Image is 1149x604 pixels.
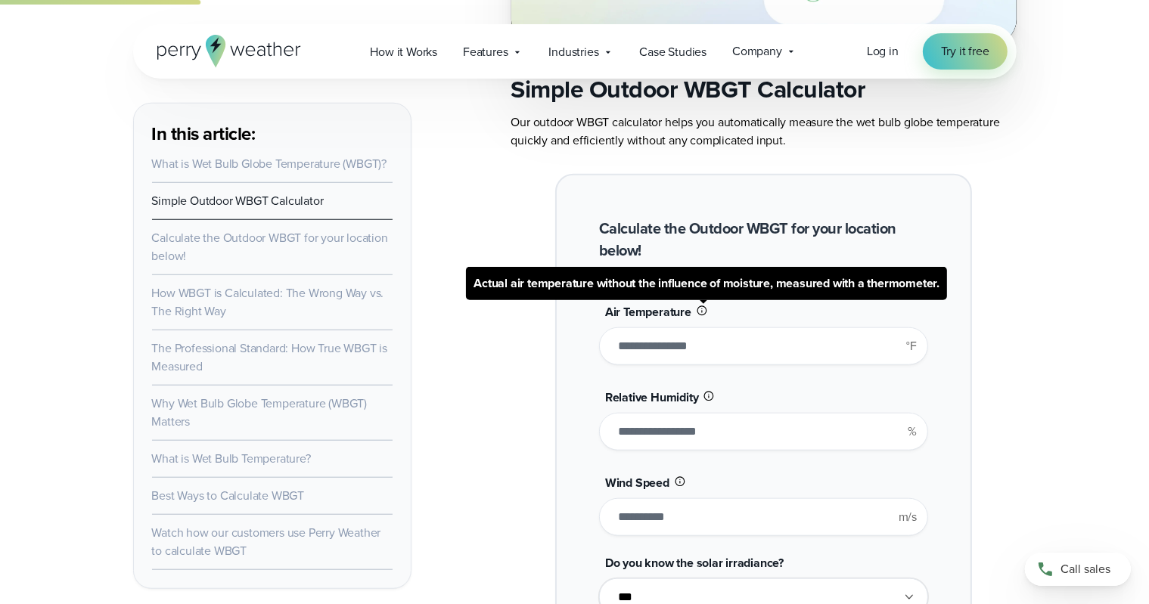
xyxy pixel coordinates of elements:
p: Our outdoor WBGT calculator helps you automatically measure the wet bulb globe temperature quickl... [511,113,1017,150]
a: What is Wet Bulb Globe Temperature (WBGT)? [152,155,387,172]
span: Air Temperature [605,303,691,321]
a: How WBGT is Calculated: The Wrong Way vs. The Right Way [152,284,384,320]
span: Company [732,42,782,60]
span: Relative Humidity [605,389,699,406]
a: Try it free [923,33,1008,70]
a: Best Ways to Calculate WBGT [152,487,305,504]
a: Call sales [1025,553,1131,586]
h3: In this article: [152,122,393,146]
a: Watch how our customers use Perry Weather to calculate WBGT [152,524,381,559]
span: Wind Speed [605,474,669,491]
a: Log in [867,42,899,60]
a: The Professional Standard: How True WBGT is Measured [152,339,387,375]
a: Calculate the Outdoor WBGT for your location below! [152,229,388,265]
span: Do you know the solar irradiance? [605,554,784,571]
a: Case Studies [627,36,720,67]
h2: Calculate the Outdoor WBGT for your location below! [599,218,928,262]
a: Why Wet Bulb Globe Temperature (WBGT) Matters [152,395,368,430]
a: Simple Outdoor WBGT Calculator [152,192,324,209]
span: How it Works [371,43,438,61]
span: Case Studies [640,43,707,61]
span: Call sales [1060,560,1110,578]
a: What is Wet Bulb Temperature? [152,450,311,467]
span: Actual air temperature without the influence of moisture, measured with a thermometer. [466,267,947,300]
span: Industries [549,43,599,61]
span: Features [463,43,508,61]
a: How it Works [358,36,451,67]
span: Try it free [941,42,989,60]
h2: Simple Outdoor WBGT Calculator [511,74,1017,104]
span: Log in [867,42,899,60]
